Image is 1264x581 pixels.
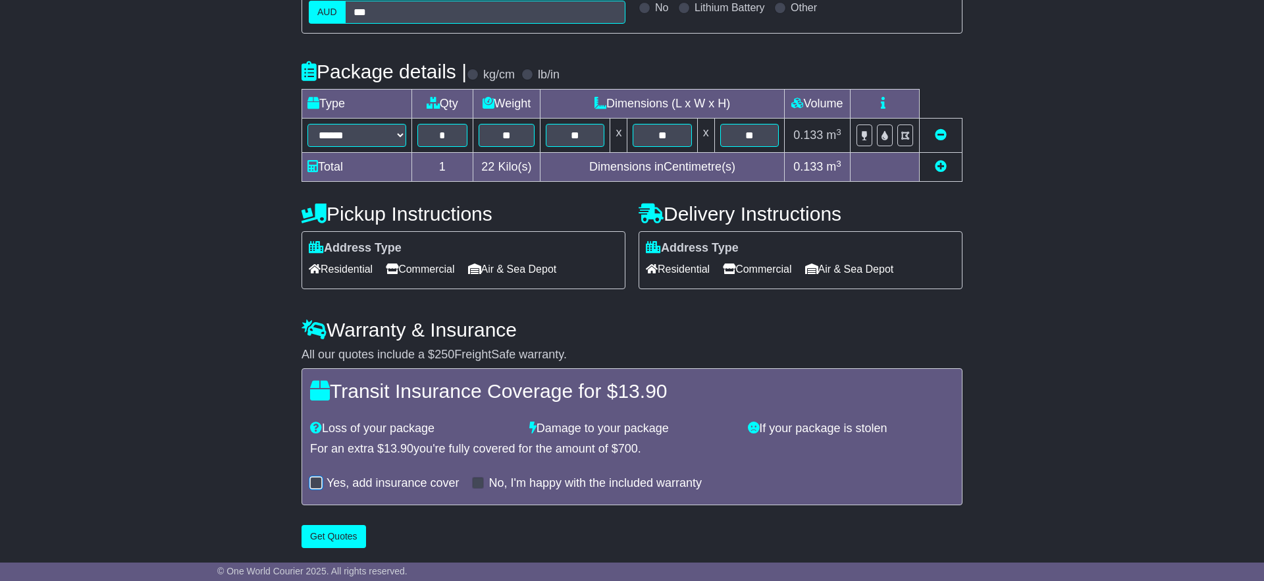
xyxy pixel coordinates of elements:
[434,348,454,361] span: 250
[384,442,413,455] span: 13.90
[483,68,515,82] label: kg/cm
[302,525,366,548] button: Get Quotes
[655,1,668,14] label: No
[473,153,540,182] td: Kilo(s)
[935,160,947,173] a: Add new item
[473,90,540,119] td: Weight
[309,259,373,279] span: Residential
[412,90,473,119] td: Qty
[935,128,947,142] a: Remove this item
[618,380,667,402] span: 13.90
[302,319,962,341] h4: Warranty & Insurance
[610,119,627,153] td: x
[303,422,523,436] div: Loss of your package
[310,380,954,402] h4: Transit Insurance Coverage for $
[540,90,785,119] td: Dimensions (L x W x H)
[302,90,412,119] td: Type
[523,422,742,436] div: Damage to your package
[468,259,557,279] span: Air & Sea Depot
[697,119,714,153] td: x
[310,442,954,456] div: For an extra $ you're fully covered for the amount of $ .
[826,160,841,173] span: m
[309,1,346,24] label: AUD
[784,90,850,119] td: Volume
[327,476,459,491] label: Yes, add insurance cover
[217,566,408,576] span: © One World Courier 2025. All rights reserved.
[302,153,412,182] td: Total
[302,61,467,82] h4: Package details |
[793,128,823,142] span: 0.133
[540,153,785,182] td: Dimensions in Centimetre(s)
[646,259,710,279] span: Residential
[741,422,961,436] div: If your package is stolen
[791,1,817,14] label: Other
[538,68,560,82] label: lb/in
[386,259,454,279] span: Commercial
[836,127,841,137] sup: 3
[836,159,841,169] sup: 3
[723,259,791,279] span: Commercial
[639,203,962,225] h4: Delivery Instructions
[618,442,638,455] span: 700
[302,348,962,362] div: All our quotes include a $ FreightSafe warranty.
[302,203,625,225] h4: Pickup Instructions
[695,1,765,14] label: Lithium Battery
[481,160,494,173] span: 22
[793,160,823,173] span: 0.133
[805,259,894,279] span: Air & Sea Depot
[646,241,739,256] label: Address Type
[309,241,402,256] label: Address Type
[412,153,473,182] td: 1
[488,476,702,491] label: No, I'm happy with the included warranty
[826,128,841,142] span: m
